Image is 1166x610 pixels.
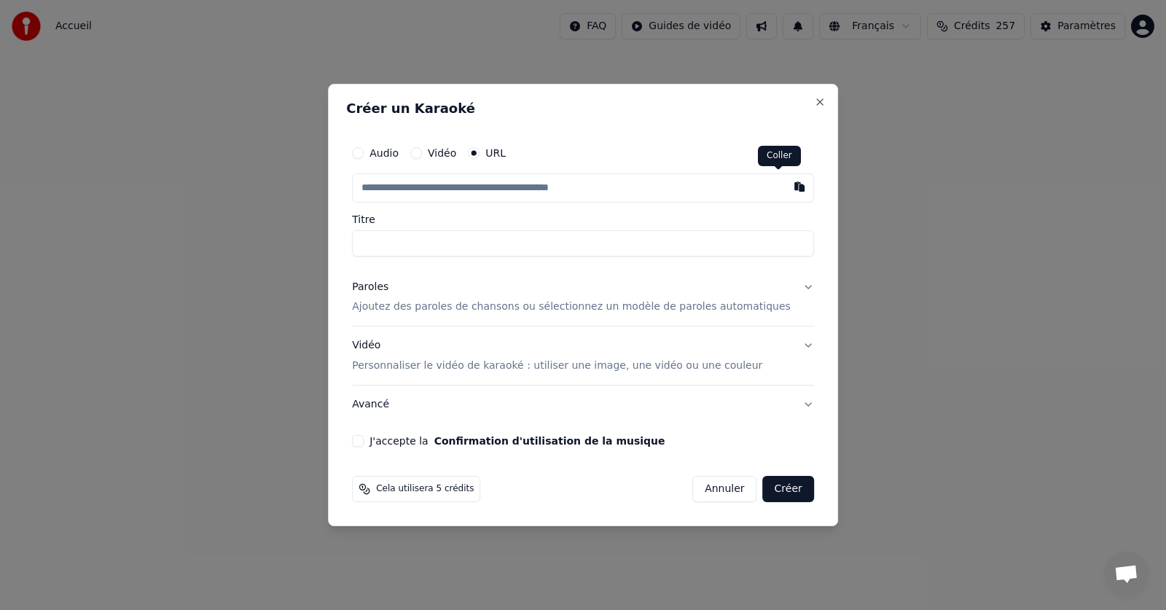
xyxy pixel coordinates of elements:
[352,214,814,224] label: Titre
[485,148,506,158] label: URL
[428,148,456,158] label: Vidéo
[763,476,814,502] button: Créer
[369,436,665,446] label: J'accepte la
[352,300,791,315] p: Ajoutez des paroles de chansons ou sélectionnez un modèle de paroles automatiques
[369,148,399,158] label: Audio
[352,327,814,386] button: VidéoPersonnaliser le vidéo de karaoké : utiliser une image, une vidéo ou une couleur
[352,268,814,326] button: ParolesAjoutez des paroles de chansons ou sélectionnez un modèle de paroles automatiques
[352,280,388,294] div: Paroles
[346,102,820,115] h2: Créer un Karaoké
[352,386,814,423] button: Avancé
[434,436,665,446] button: J'accepte la
[692,476,756,502] button: Annuler
[352,359,762,373] p: Personnaliser le vidéo de karaoké : utiliser une image, une vidéo ou une couleur
[352,339,762,374] div: Vidéo
[376,483,474,495] span: Cela utilisera 5 crédits
[758,146,801,166] div: Coller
